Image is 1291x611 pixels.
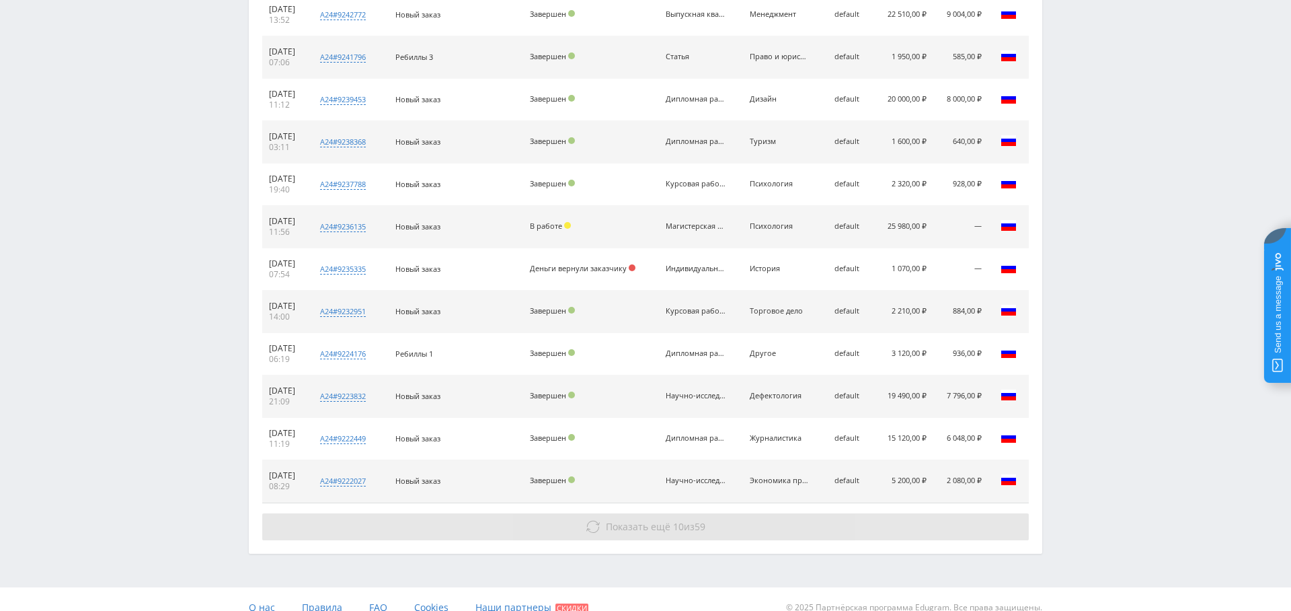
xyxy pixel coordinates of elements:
td: 884,00 ₽ [933,291,988,333]
td: 15 120,00 ₽ [873,418,933,460]
div: default [834,52,867,61]
span: Деньги вернули заказчику [530,263,627,273]
div: a24#9235335 [320,264,366,275]
div: default [834,222,867,231]
div: a24#9237788 [320,179,366,190]
img: rus.png [1001,217,1017,233]
div: 21:09 [269,396,301,407]
img: rus.png [1001,5,1017,22]
img: rus.png [1001,472,1017,488]
div: default [834,307,867,316]
div: [DATE] [269,46,301,57]
div: Дизайн [750,95,810,104]
td: 936,00 ₽ [933,333,988,375]
div: Психология [750,222,810,231]
span: Завершен [530,94,566,104]
div: a24#9222449 [320,433,366,444]
td: 1 070,00 ₽ [873,248,933,291]
div: Торговое дело [750,307,810,316]
div: default [834,349,867,358]
span: Новый заказ [395,9,440,20]
span: 10 [673,520,684,533]
span: Новый заказ [395,476,440,486]
div: default [834,10,867,19]
div: Магистерская диссертация [666,222,726,231]
span: Завершен [530,305,566,316]
span: Подтвержден [568,392,575,398]
span: Отклонен [629,264,635,271]
button: Показать ещё 10из59 [262,513,1029,540]
div: Дипломная работа [666,95,726,104]
td: 2 320,00 ₽ [873,164,933,206]
span: Новый заказ [395,221,440,231]
div: [DATE] [269,131,301,142]
span: Новый заказ [395,306,440,316]
div: Психология [750,180,810,188]
div: Научно-исследовательская работа (НИР) [666,392,726,400]
span: Новый заказ [395,433,440,443]
span: Завершен [530,475,566,485]
img: rus.png [1001,90,1017,106]
td: 5 200,00 ₽ [873,460,933,503]
div: Курсовая работа [666,307,726,316]
div: Дипломная работа [666,349,726,358]
div: [DATE] [269,470,301,481]
div: default [834,95,867,104]
img: rus.png [1001,429,1017,445]
div: a24#9236135 [320,221,366,232]
div: Журналистика [750,434,810,443]
div: 11:12 [269,100,301,110]
span: В работе [530,221,562,231]
div: [DATE] [269,4,301,15]
span: Подтвержден [568,95,575,102]
div: 11:19 [269,439,301,450]
span: Подтвержден [568,476,575,483]
span: Ребиллы 3 [395,52,433,62]
div: История [750,264,810,273]
span: Новый заказ [395,264,440,274]
div: Статья [666,52,726,61]
div: a24#9242772 [320,9,366,20]
span: Завершен [530,390,566,400]
td: 8 000,00 ₽ [933,79,988,121]
div: 07:54 [269,269,301,280]
td: 7 796,00 ₽ [933,375,988,418]
div: Дипломная работа [666,137,726,146]
div: a24#9222027 [320,476,366,487]
div: Дефектология [750,392,810,400]
div: a24#9241796 [320,52,366,63]
td: — [933,206,988,248]
td: 1 950,00 ₽ [873,36,933,79]
div: 19:40 [269,184,301,195]
div: 03:11 [269,142,301,153]
div: a24#9223832 [320,391,366,402]
span: 59 [695,520,705,533]
div: a24#9232951 [320,306,366,317]
div: [DATE] [269,428,301,439]
img: rus.png [1001,133,1017,149]
span: Показать ещё [606,520,670,533]
td: 3 120,00 ₽ [873,333,933,375]
img: rus.png [1001,387,1017,403]
span: Подтвержден [568,434,575,441]
div: Экономика предприятия [750,476,810,485]
span: Завершен [530,9,566,19]
div: Туризм [750,137,810,146]
div: 07:06 [269,57,301,68]
span: Подтвержден [568,52,575,59]
span: Подтвержден [568,180,575,186]
td: 928,00 ₽ [933,164,988,206]
td: 2 210,00 ₽ [873,291,933,333]
span: Новый заказ [395,391,440,401]
span: из [606,520,705,533]
div: [DATE] [269,386,301,396]
span: Подтвержден [568,10,575,17]
div: 11:56 [269,227,301,238]
td: 6 048,00 ₽ [933,418,988,460]
div: Право и юриспруденция [750,52,810,61]
span: Новый заказ [395,137,440,147]
div: Выпускная квалификационная работа (ВКР) [666,10,726,19]
span: Завершен [530,51,566,61]
td: 1 600,00 ₽ [873,121,933,164]
span: Завершен [530,348,566,358]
